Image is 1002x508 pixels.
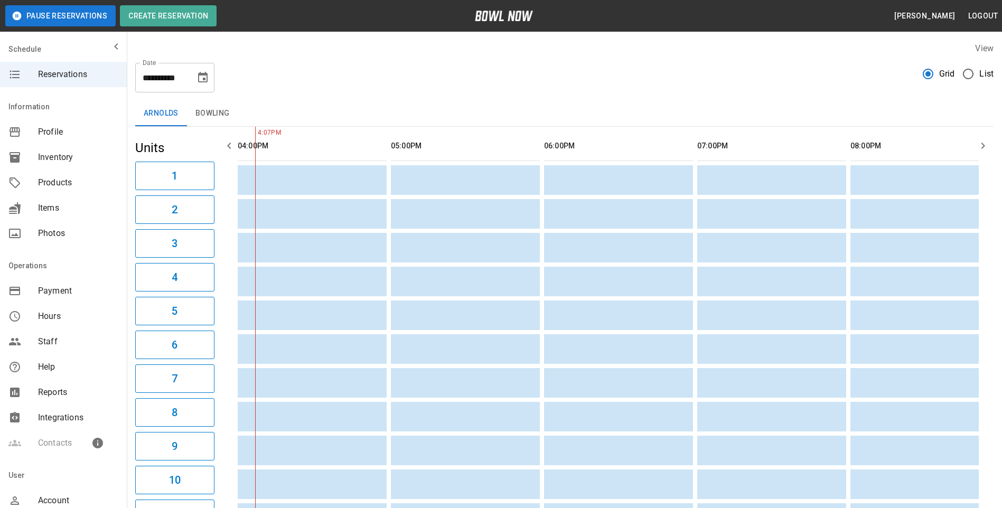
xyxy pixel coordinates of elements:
[475,11,533,21] img: logo
[135,331,214,359] button: 6
[38,361,118,373] span: Help
[172,269,177,286] h6: 4
[135,101,187,126] button: Arnolds
[939,68,955,80] span: Grid
[135,195,214,224] button: 2
[38,411,118,424] span: Integrations
[38,335,118,348] span: Staff
[255,128,258,138] span: 4:07PM
[135,466,214,494] button: 10
[38,285,118,297] span: Payment
[172,167,177,184] h6: 1
[135,229,214,258] button: 3
[38,310,118,323] span: Hours
[120,5,217,26] button: Create Reservation
[38,227,118,240] span: Photos
[135,398,214,427] button: 8
[38,494,118,507] span: Account
[172,201,177,218] h6: 2
[975,43,994,53] label: View
[38,126,118,138] span: Profile
[172,235,177,252] h6: 3
[5,5,116,26] button: Pause Reservations
[135,263,214,291] button: 4
[890,6,959,26] button: [PERSON_NAME]
[172,404,177,421] h6: 8
[192,67,213,88] button: Choose date, selected date is Sep 6, 2025
[135,432,214,460] button: 9
[38,176,118,189] span: Products
[169,472,181,488] h6: 10
[38,202,118,214] span: Items
[135,139,214,156] h5: Units
[979,68,994,80] span: List
[187,101,238,126] button: Bowling
[38,386,118,399] span: Reports
[135,162,214,190] button: 1
[964,6,1002,26] button: Logout
[135,101,994,126] div: inventory tabs
[38,68,118,81] span: Reservations
[172,370,177,387] h6: 7
[172,303,177,319] h6: 5
[135,297,214,325] button: 5
[135,364,214,393] button: 7
[172,438,177,455] h6: 9
[172,336,177,353] h6: 6
[38,151,118,164] span: Inventory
